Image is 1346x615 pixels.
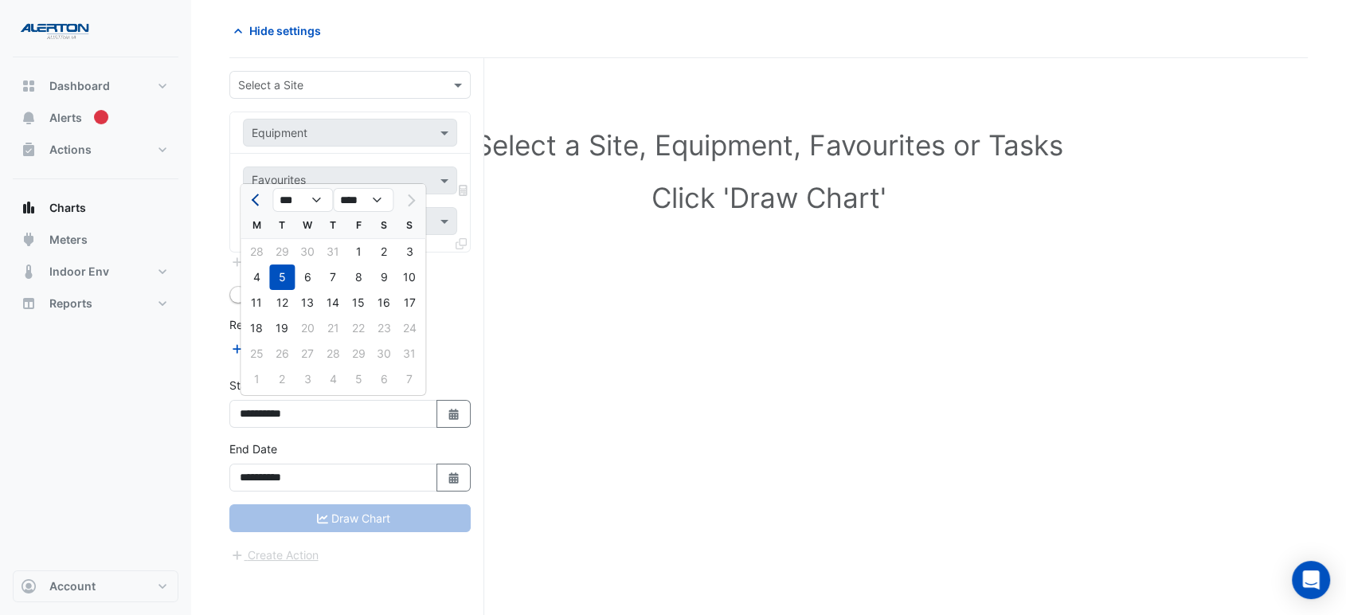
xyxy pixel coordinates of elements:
[229,377,283,394] label: Start Date
[13,256,178,288] button: Indoor Env
[269,264,295,290] div: Tuesday, August 5, 2025
[272,188,333,212] select: Select month
[346,213,371,238] div: F
[397,290,422,315] div: Sunday, August 17, 2025
[244,239,269,264] div: 28
[320,239,346,264] div: Thursday, July 31, 2025
[21,142,37,158] app-icon: Actions
[13,288,178,319] button: Reports
[249,22,321,39] span: Hide settings
[346,239,371,264] div: Friday, August 1, 2025
[295,264,320,290] div: Wednesday, August 6, 2025
[49,578,96,594] span: Account
[295,290,320,315] div: Wednesday, August 13, 2025
[346,264,371,290] div: Friday, August 8, 2025
[371,239,397,264] div: Saturday, August 2, 2025
[21,110,37,126] app-icon: Alerts
[13,134,178,166] button: Actions
[247,187,266,213] button: Previous month
[269,290,295,315] div: Tuesday, August 12, 2025
[397,239,422,264] div: 3
[346,239,371,264] div: 1
[269,239,295,264] div: Tuesday, July 29, 2025
[21,264,37,280] app-icon: Indoor Env
[346,290,371,315] div: Friday, August 15, 2025
[21,200,37,216] app-icon: Charts
[447,407,461,421] fa-icon: Select Date
[320,239,346,264] div: 31
[13,224,178,256] button: Meters
[333,188,393,212] select: Select year
[1292,561,1330,599] div: Open Intercom Messenger
[269,315,295,341] div: Tuesday, August 19, 2025
[13,570,178,602] button: Account
[21,232,37,248] app-icon: Meters
[295,290,320,315] div: 13
[244,290,269,315] div: 11
[229,339,348,358] button: Add Reference Line
[456,237,467,250] span: Clone Favourites and Tasks from this Equipment to other Equipment
[346,264,371,290] div: 8
[49,78,110,94] span: Dashboard
[13,192,178,224] button: Charts
[244,239,269,264] div: Monday, July 28, 2025
[295,213,320,238] div: W
[49,142,92,158] span: Actions
[447,471,461,484] fa-icon: Select Date
[397,290,422,315] div: 17
[346,290,371,315] div: 15
[269,239,295,264] div: 29
[269,315,295,341] div: 19
[295,264,320,290] div: 6
[264,128,1273,162] h1: Select a Site, Equipment, Favourites or Tasks
[49,232,88,248] span: Meters
[244,315,269,341] div: 18
[320,213,346,238] div: T
[295,239,320,264] div: Wednesday, July 30, 2025
[371,239,397,264] div: 2
[397,264,422,290] div: Sunday, August 10, 2025
[244,315,269,341] div: Monday, August 18, 2025
[371,290,397,315] div: Saturday, August 16, 2025
[229,17,331,45] button: Hide settings
[94,110,108,124] div: Tooltip anchor
[229,441,277,457] label: End Date
[269,213,295,238] div: T
[269,264,295,290] div: 5
[244,213,269,238] div: M
[19,13,91,45] img: Company Logo
[49,264,109,280] span: Indoor Env
[49,110,82,126] span: Alerts
[244,264,269,290] div: 4
[249,171,306,192] div: Favourites
[397,264,422,290] div: 10
[264,181,1273,214] h1: Click 'Draw Chart'
[21,296,37,311] app-icon: Reports
[13,70,178,102] button: Dashboard
[371,264,397,290] div: Saturday, August 9, 2025
[320,264,346,290] div: Thursday, August 7, 2025
[244,264,269,290] div: Monday, August 4, 2025
[21,78,37,94] app-icon: Dashboard
[397,239,422,264] div: Sunday, August 3, 2025
[371,264,397,290] div: 9
[320,290,346,315] div: Thursday, August 14, 2025
[371,290,397,315] div: 16
[13,102,178,134] button: Alerts
[456,183,471,197] span: Choose Function
[295,239,320,264] div: 30
[229,546,319,560] app-escalated-ticket-create-button: Please correct errors first
[371,213,397,238] div: S
[229,316,313,333] label: Reference Lines
[49,296,92,311] span: Reports
[269,290,295,315] div: 12
[397,213,422,238] div: S
[320,290,346,315] div: 14
[244,290,269,315] div: Monday, August 11, 2025
[49,200,86,216] span: Charts
[320,264,346,290] div: 7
